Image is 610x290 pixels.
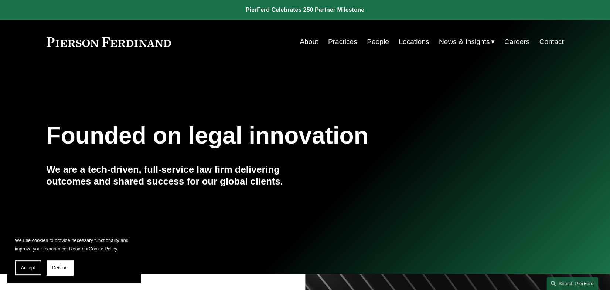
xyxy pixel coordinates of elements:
[504,35,529,49] a: Careers
[546,277,598,290] a: Search this site
[328,35,357,49] a: Practices
[7,229,140,283] section: Cookie banner
[47,122,478,149] h1: Founded on legal innovation
[300,35,318,49] a: About
[21,265,35,270] span: Accept
[47,163,305,188] h4: We are a tech-driven, full-service law firm delivering outcomes and shared success for our global...
[399,35,429,49] a: Locations
[367,35,389,49] a: People
[539,35,563,49] a: Contact
[439,35,495,49] a: folder dropdown
[47,260,73,275] button: Decline
[15,260,41,275] button: Accept
[439,36,490,48] span: News & Insights
[89,246,117,252] a: Cookie Policy
[52,265,68,270] span: Decline
[15,236,133,253] p: We use cookies to provide necessary functionality and improve your experience. Read our .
